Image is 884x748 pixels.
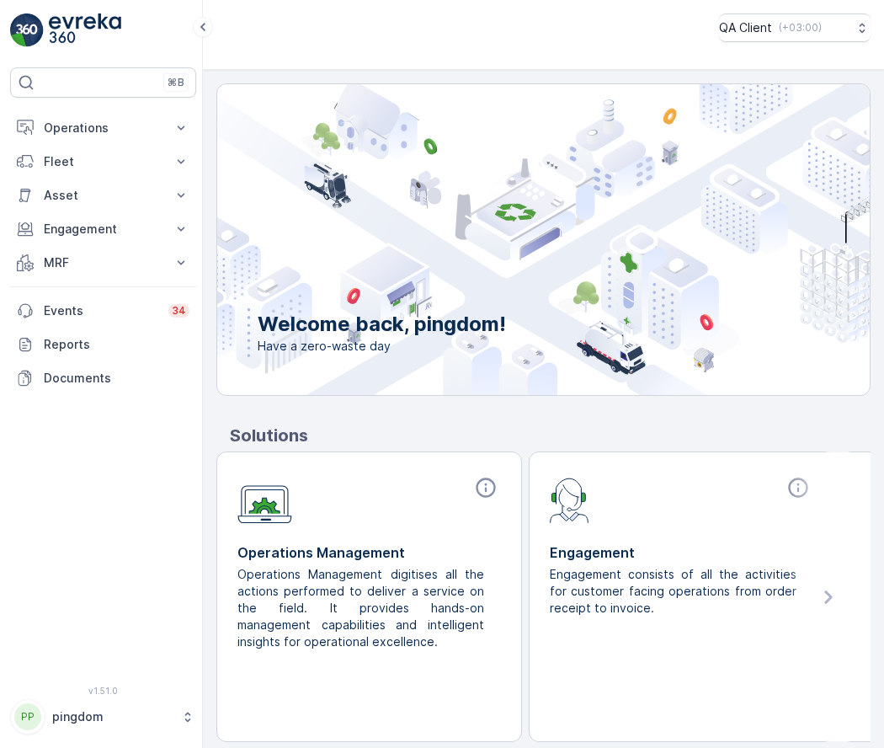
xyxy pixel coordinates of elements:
p: QA Client [719,19,772,36]
img: module-icon [237,476,292,524]
p: ⌘B [168,76,184,89]
p: Documents [44,370,189,387]
button: PPpingdom [10,699,196,735]
p: pingdom [52,708,173,725]
p: Engagement [550,542,813,563]
p: MRF [44,254,162,271]
p: Operations Management [237,542,501,563]
p: ( +03:00 ) [779,21,822,35]
p: Asset [44,187,162,204]
p: Reports [44,336,189,353]
p: Fleet [44,153,162,170]
p: Engagement consists of all the activities for customer facing operations from order receipt to in... [550,566,800,617]
p: Engagement [44,221,162,238]
span: v 1.51.0 [10,686,196,696]
button: Fleet [10,145,196,179]
p: Welcome back, pingdom! [258,311,506,338]
p: Operations [44,120,162,136]
button: Operations [10,111,196,145]
button: MRF [10,246,196,280]
div: PP [14,703,41,730]
button: QA Client(+03:00) [719,13,871,42]
button: Engagement [10,212,196,246]
span: Have a zero-waste day [258,338,506,355]
button: Asset [10,179,196,212]
a: Documents [10,361,196,395]
img: logo [10,13,44,47]
p: Events [44,302,158,319]
p: Solutions [230,423,871,448]
img: city illustration [141,84,870,395]
a: Reports [10,328,196,361]
img: module-icon [550,476,589,523]
p: 34 [172,304,186,318]
a: Events34 [10,294,196,328]
p: Operations Management digitises all the actions performed to deliver a service on the field. It p... [237,566,487,650]
img: logo_light-DOdMpM7g.png [49,13,121,47]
